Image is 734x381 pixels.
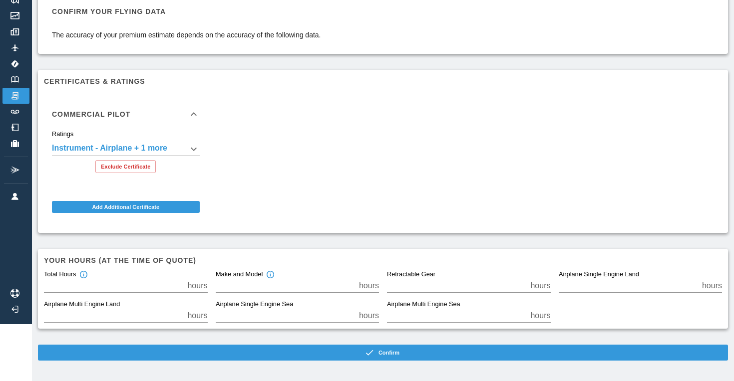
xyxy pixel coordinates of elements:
h6: Confirm your flying data [52,6,321,17]
button: Add Additional Certificate [52,201,200,213]
label: Airplane Single Engine Land [559,270,639,279]
h6: Certificates & Ratings [44,76,722,87]
div: Commercial Pilot [44,98,208,130]
h6: Commercial Pilot [52,111,130,118]
button: Exclude Certificate [95,160,156,173]
p: hours [702,280,722,292]
p: hours [187,280,207,292]
p: hours [359,310,379,322]
p: hours [187,310,207,322]
p: hours [530,280,550,292]
p: The accuracy of your premium estimate depends on the accuracy of the following data. [52,30,321,40]
svg: Total hours in the make and model of the insured aircraft [266,270,275,279]
div: Instrument - Airplane + 1 more [52,142,200,156]
h6: Your hours (at the time of quote) [44,255,722,266]
svg: Total hours in fixed-wing aircraft [79,270,88,279]
label: Airplane Multi Engine Sea [387,300,460,309]
p: hours [530,310,550,322]
div: Commercial Pilot [44,130,208,181]
p: hours [359,280,379,292]
button: Confirm [38,345,728,361]
label: Airplane Multi Engine Land [44,300,120,309]
label: Ratings [52,130,73,139]
div: Make and Model [216,270,275,279]
div: Total Hours [44,270,88,279]
label: Airplane Single Engine Sea [216,300,293,309]
label: Retractable Gear [387,270,435,279]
